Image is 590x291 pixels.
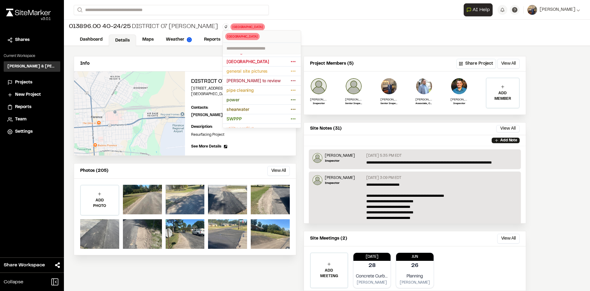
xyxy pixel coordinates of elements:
[226,96,289,103] span: power
[226,68,289,75] span: general site pictures
[225,33,260,40] div: [GEOGRAPHIC_DATA]
[226,87,289,94] span: pipe cleaning
[226,125,289,132] span: utility conflict
[226,58,289,65] span: [GEOGRAPHIC_DATA]
[226,77,289,84] span: [PERSON_NAME] to review
[226,106,289,113] span: shearwater
[226,115,289,122] span: SWPPP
